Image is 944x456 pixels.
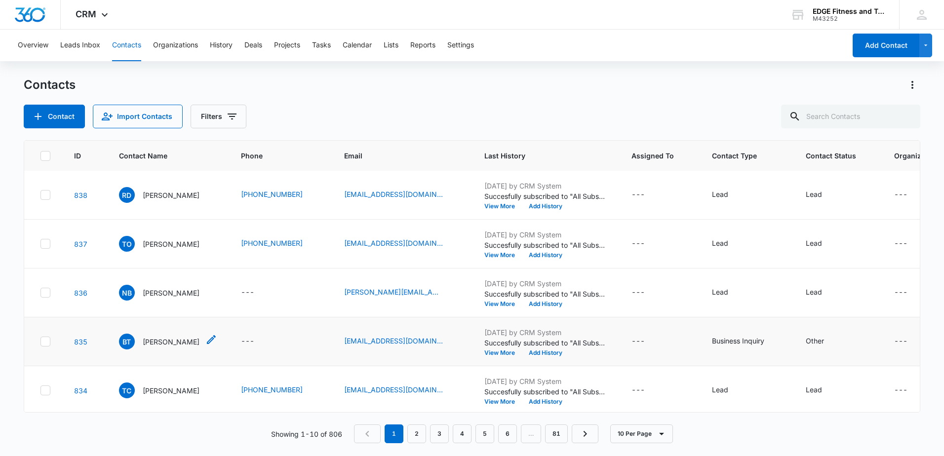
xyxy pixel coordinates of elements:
[806,238,840,250] div: Contact Status - Lead - Select to Edit Field
[74,151,81,161] span: ID
[813,15,885,22] div: account id
[74,240,87,248] a: Navigate to contact details page for Tricia Olmsted
[210,30,233,61] button: History
[74,289,87,297] a: Navigate to contact details page for Nicole Bowen
[806,189,840,201] div: Contact Status - Lead - Select to Edit Field
[344,238,443,248] a: [EMAIL_ADDRESS][DOMAIN_NAME]
[631,238,663,250] div: Assigned To - - Select to Edit Field
[244,30,262,61] button: Deals
[806,384,840,396] div: Contact Status - Lead - Select to Edit Field
[572,424,598,443] a: Next Page
[447,30,474,61] button: Settings
[894,384,907,396] div: ---
[894,189,907,201] div: ---
[410,30,435,61] button: Reports
[241,287,272,299] div: Phone - - Select to Edit Field
[119,334,217,349] div: Contact Name - Barb Thornton - Select to Edit Field
[894,287,925,299] div: Organization - - Select to Edit Field
[484,301,522,307] button: View More
[119,285,135,301] span: NB
[241,238,303,248] a: [PHONE_NUMBER]
[806,189,822,199] div: Lead
[631,151,674,161] span: Assigned To
[545,424,568,443] a: Page 81
[119,151,203,161] span: Contact Name
[484,240,608,250] p: Succesfully subscribed to "All Subscribers".
[241,189,320,201] div: Phone - 9896008119 - Select to Edit Field
[484,289,608,299] p: Succesfully subscribed to "All Subscribers".
[93,105,183,128] button: Import Contacts
[905,77,920,93] button: Actions
[484,327,608,338] p: [DATE] by CRM System
[894,336,925,347] div: Organization - - Select to Edit Field
[241,336,254,347] div: ---
[74,191,87,199] a: Navigate to contact details page for Robbin Deiters
[119,334,135,349] span: BT
[76,9,96,19] span: CRM
[631,189,645,201] div: ---
[271,429,342,439] p: Showing 1-10 of 806
[894,189,925,201] div: Organization - - Select to Edit Field
[74,338,87,346] a: Navigate to contact details page for Barb Thornton
[522,350,569,356] button: Add History
[60,30,100,61] button: Leads Inbox
[712,189,746,201] div: Contact Type - Lead - Select to Edit Field
[631,384,645,396] div: ---
[119,382,135,398] span: TC
[344,336,443,346] a: [EMAIL_ADDRESS][DOMAIN_NAME]
[119,187,217,203] div: Contact Name - Robbin Deiters - Select to Edit Field
[18,30,48,61] button: Overview
[806,384,822,395] div: Lead
[119,382,217,398] div: Contact Name - Tasha C Kuhn - Select to Edit Field
[344,151,446,161] span: Email
[453,424,472,443] a: Page 4
[712,189,728,199] div: Lead
[343,30,372,61] button: Calendar
[781,105,920,128] input: Search Contacts
[119,236,135,252] span: TO
[385,424,403,443] em: 1
[241,384,320,396] div: Phone - 5176049889 - Select to Edit Field
[484,181,608,191] p: [DATE] by CRM System
[241,238,320,250] div: Phone - 9897510588 - Select to Edit Field
[241,287,254,299] div: ---
[241,336,272,347] div: Phone - - Select to Edit Field
[24,77,76,92] h1: Contacts
[344,336,461,347] div: Email - bt8685@yahoo.com - Select to Edit Field
[344,189,461,201] div: Email - robbindeiters@yahoo.com - Select to Edit Field
[143,337,199,347] p: [PERSON_NAME]
[610,424,673,443] button: 10 Per Page
[241,189,303,199] a: [PHONE_NUMBER]
[484,399,522,405] button: View More
[806,287,840,299] div: Contact Status - Lead - Select to Edit Field
[894,384,925,396] div: Organization - - Select to Edit Field
[894,238,907,250] div: ---
[143,288,199,298] p: [PERSON_NAME]
[894,336,907,347] div: ---
[484,278,608,289] p: [DATE] by CRM System
[631,189,663,201] div: Assigned To - - Select to Edit Field
[631,336,663,347] div: Assigned To - - Select to Edit Field
[119,187,135,203] span: RD
[407,424,426,443] a: Page 2
[806,287,822,297] div: Lead
[475,424,494,443] a: Page 5
[631,287,663,299] div: Assigned To - - Select to Edit Field
[813,7,885,15] div: account name
[354,424,598,443] nav: Pagination
[498,424,517,443] a: Page 6
[522,301,569,307] button: Add History
[143,385,199,396] p: [PERSON_NAME]
[241,151,306,161] span: Phone
[344,287,443,297] a: [PERSON_NAME][EMAIL_ADDRESS][PERSON_NAME][DOMAIN_NAME]
[712,287,728,297] div: Lead
[631,336,645,347] div: ---
[712,238,728,248] div: Lead
[712,336,764,346] div: Business Inquiry
[112,30,141,61] button: Contacts
[522,203,569,209] button: Add History
[384,30,398,61] button: Lists
[484,203,522,209] button: View More
[484,151,593,161] span: Last History
[894,238,925,250] div: Organization - - Select to Edit Field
